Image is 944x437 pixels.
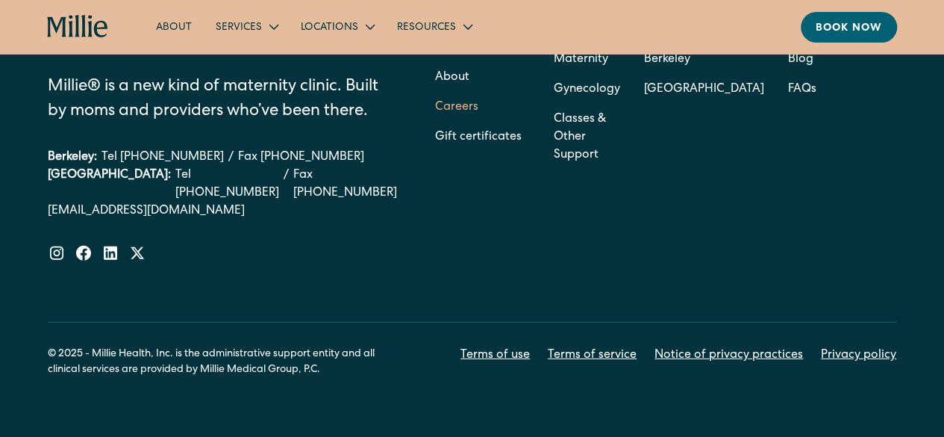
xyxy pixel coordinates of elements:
a: Tel [PHONE_NUMBER] [101,149,224,167]
a: Book now [801,12,897,43]
div: / [284,167,289,202]
a: Fax [PHONE_NUMBER] [238,149,364,167]
a: Careers [435,93,478,123]
div: [GEOGRAPHIC_DATA]: [48,167,171,202]
a: home [47,15,108,39]
a: Terms of service [548,347,637,365]
div: Book now [816,21,882,37]
a: Gift certificates [435,123,522,152]
a: [GEOGRAPHIC_DATA] [644,75,764,105]
div: / [228,149,234,167]
a: Berkeley [644,45,764,75]
div: Services [216,20,262,36]
div: Resources [397,20,456,36]
a: About [435,63,469,93]
a: Notice of privacy practices [654,347,803,365]
a: Privacy policy [821,347,896,365]
a: Maternity [554,45,608,75]
a: Blog [788,45,813,75]
a: [EMAIL_ADDRESS][DOMAIN_NAME] [48,202,397,220]
div: Locations [301,20,358,36]
a: Gynecology [554,75,620,105]
div: Locations [289,14,385,39]
a: FAQs [788,75,816,105]
a: Terms of use [460,347,530,365]
div: Millie® is a new kind of maternity clinic. Built by moms and providers who’ve been there. [48,75,397,125]
div: Services [204,14,289,39]
div: © 2025 - Millie Health, Inc. is the administrative support entity and all clinical services are p... [48,347,406,378]
div: Berkeley: [48,149,97,167]
a: Classes & Other Support [554,105,620,170]
a: About [144,14,204,39]
a: Tel [PHONE_NUMBER] [175,167,279,202]
a: Fax [PHONE_NUMBER] [293,167,397,202]
div: Resources [385,14,483,39]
